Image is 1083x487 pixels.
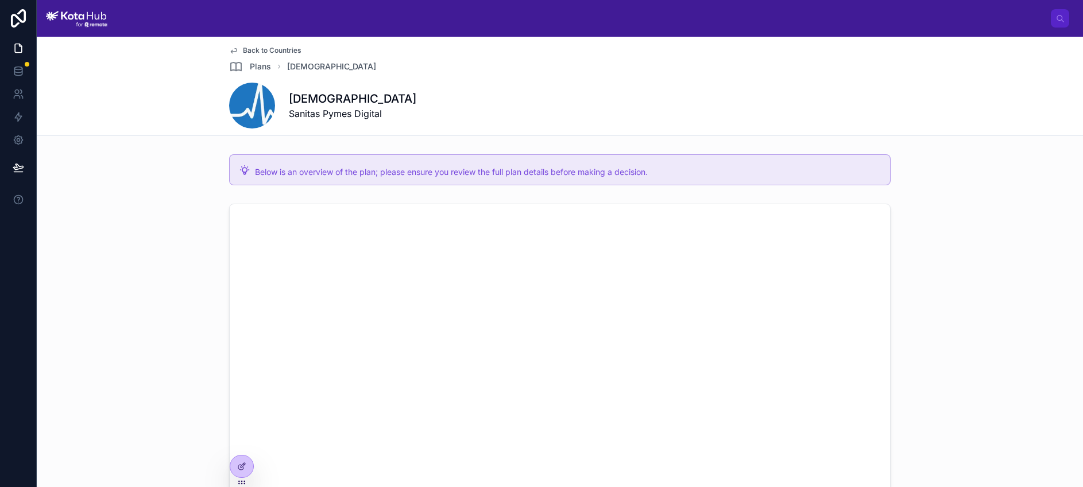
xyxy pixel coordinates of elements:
span: Back to Countries [243,46,301,55]
img: App logo [46,9,107,28]
span: Below is an overview of the plan; please ensure you review the full plan details before making a ... [255,167,648,177]
a: Back to Countries [229,46,301,55]
div: Below is an overview of the plan; please ensure you review the full plan details before making a ... [255,166,881,178]
h1: [DEMOGRAPHIC_DATA] [289,91,416,107]
span: Sanitas Pymes Digital [289,107,416,120]
a: Plans [229,60,271,73]
span: Plans [250,61,271,72]
div: scrollable content [117,16,1051,21]
a: [DEMOGRAPHIC_DATA] [287,61,376,72]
